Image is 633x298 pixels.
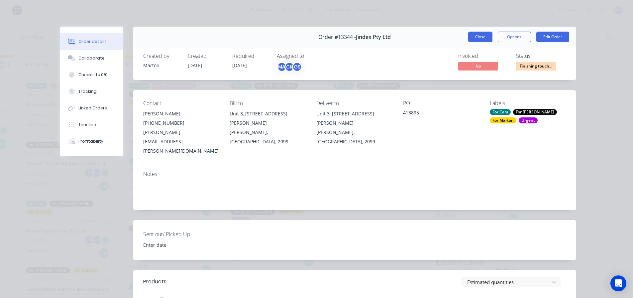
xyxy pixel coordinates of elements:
div: Status [516,53,566,59]
div: For Cam [490,109,511,115]
div: [PHONE_NUMBER] [143,118,219,128]
div: Created [188,53,224,59]
div: Contact [143,100,219,106]
span: [DATE] [232,62,247,69]
span: No [458,62,498,70]
span: Jindex Pty Ltd [356,34,391,40]
div: [PERSON_NAME], [GEOGRAPHIC_DATA], 2099 [316,128,392,146]
div: Open Intercom Messenger [610,275,626,291]
div: Tracking [78,88,97,94]
div: Created by [143,53,180,59]
div: Deliver to [316,100,392,106]
div: Unit 3, [STREET_ADDRESS][PERSON_NAME] [316,109,392,128]
div: Marton [143,62,180,69]
button: Timeline [60,116,123,133]
div: GS [292,62,302,72]
button: Edit Order [536,32,569,42]
span: Finishing touch... [516,62,556,70]
button: MACKGS [277,62,302,72]
div: Urgent [519,117,538,123]
div: MA [277,62,287,72]
div: For [PERSON_NAME] [513,109,557,115]
button: Collaborate [60,50,123,67]
div: Required [232,53,269,59]
div: PO [403,100,479,106]
div: Notes [143,171,566,177]
div: CK [284,62,294,72]
div: [PERSON_NAME][PHONE_NUMBER][PERSON_NAME][EMAIL_ADDRESS][PERSON_NAME][DOMAIN_NAME] [143,109,219,156]
div: Unit 3, [STREET_ADDRESS][PERSON_NAME] [230,109,306,128]
div: Unit 3, [STREET_ADDRESS][PERSON_NAME][PERSON_NAME], [GEOGRAPHIC_DATA], 2099 [230,109,306,146]
div: Labels [490,100,566,106]
div: Profitability [78,138,103,144]
div: Timeline [78,122,96,128]
div: Invoiced [458,53,508,59]
div: Checklists 0/0 [78,72,108,78]
div: Collaborate [78,55,105,61]
button: Order details [60,33,123,50]
button: Tracking [60,83,123,100]
button: Linked Orders [60,100,123,116]
button: Close [468,32,492,42]
div: Linked Orders [78,105,107,111]
div: Bill to [230,100,306,106]
label: Sent out/ Picked Up [143,230,226,238]
div: 413895 [403,109,479,118]
button: Options [498,32,531,42]
div: For Marton [490,117,516,123]
div: [PERSON_NAME][EMAIL_ADDRESS][PERSON_NAME][DOMAIN_NAME] [143,128,219,156]
span: [DATE] [188,62,202,69]
div: Order details [78,39,107,45]
input: Enter date [139,240,221,250]
span: Order #13344 - [318,34,356,40]
button: Profitability [60,133,123,150]
div: [PERSON_NAME] [143,109,219,118]
div: Products [143,278,166,286]
button: Checklists 0/0 [60,67,123,83]
div: Assigned to [277,53,343,59]
button: Finishing touch... [516,62,556,72]
div: Unit 3, [STREET_ADDRESS][PERSON_NAME][PERSON_NAME], [GEOGRAPHIC_DATA], 2099 [316,109,392,146]
div: [PERSON_NAME], [GEOGRAPHIC_DATA], 2099 [230,128,306,146]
